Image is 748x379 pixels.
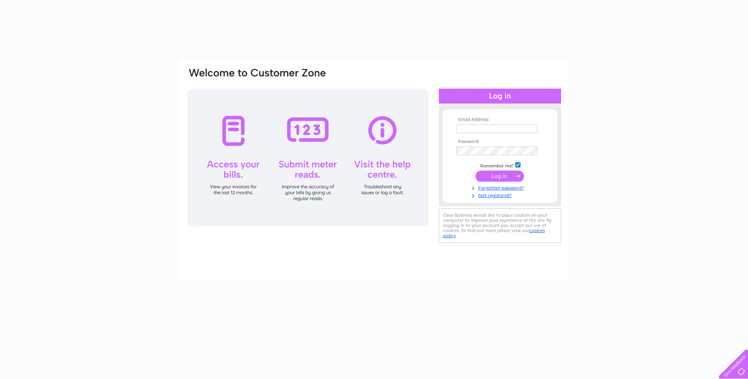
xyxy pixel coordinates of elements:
[456,191,546,199] a: Not registered?
[476,171,524,182] input: Submit
[454,117,546,123] th: Email Address:
[439,208,561,243] div: Clear Business would like to place cookies on your computer to improve your experience of the sit...
[443,228,545,238] a: cookies policy
[454,161,546,169] td: Remember me?
[456,184,546,191] a: Forgotten password?
[454,139,546,145] th: Password:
